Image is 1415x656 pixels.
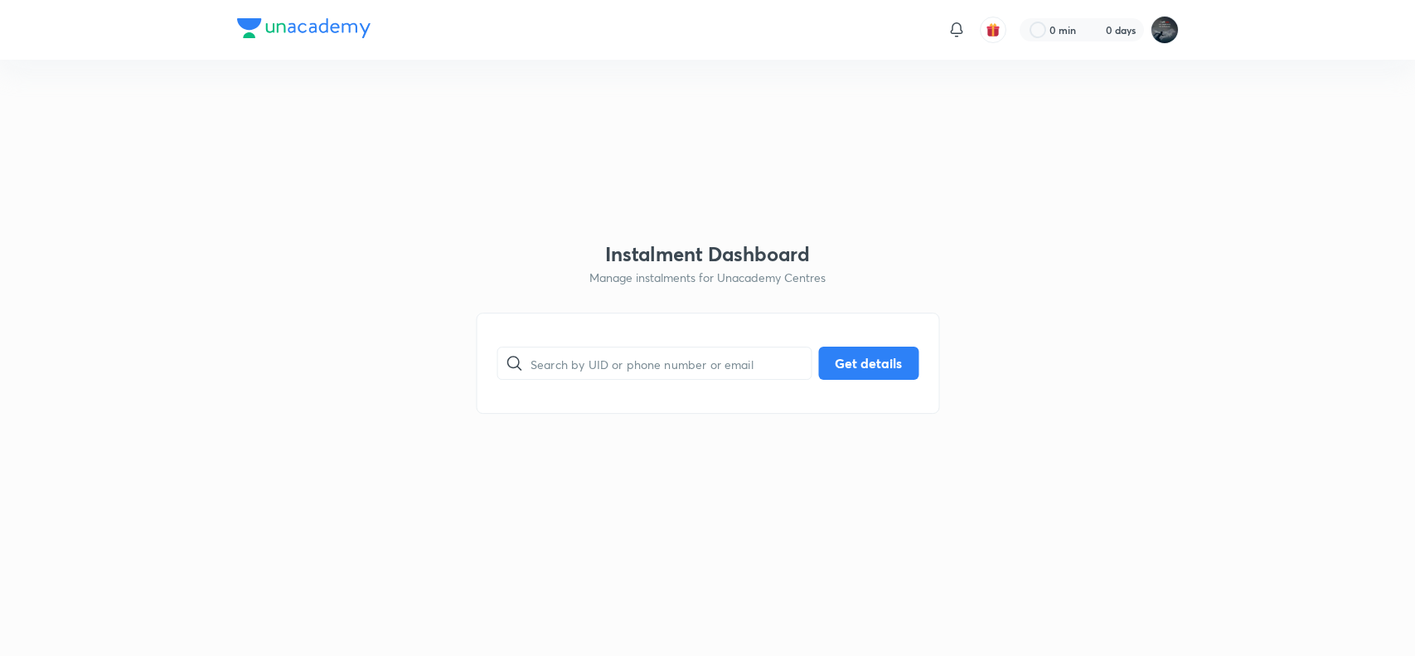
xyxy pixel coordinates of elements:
[818,347,918,380] button: Get details
[237,18,371,38] img: Company Logo
[986,22,1001,37] img: avatar
[980,17,1006,43] button: avatar
[531,343,811,385] input: Search by UID or phone number or email
[1151,16,1179,44] img: Subrahmanyam Mopidevi
[237,18,371,42] a: Company Logo
[1086,22,1102,38] img: streak
[605,242,810,266] h3: Instalment Dashboard
[589,269,826,286] p: Manage instalments for Unacademy Centres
